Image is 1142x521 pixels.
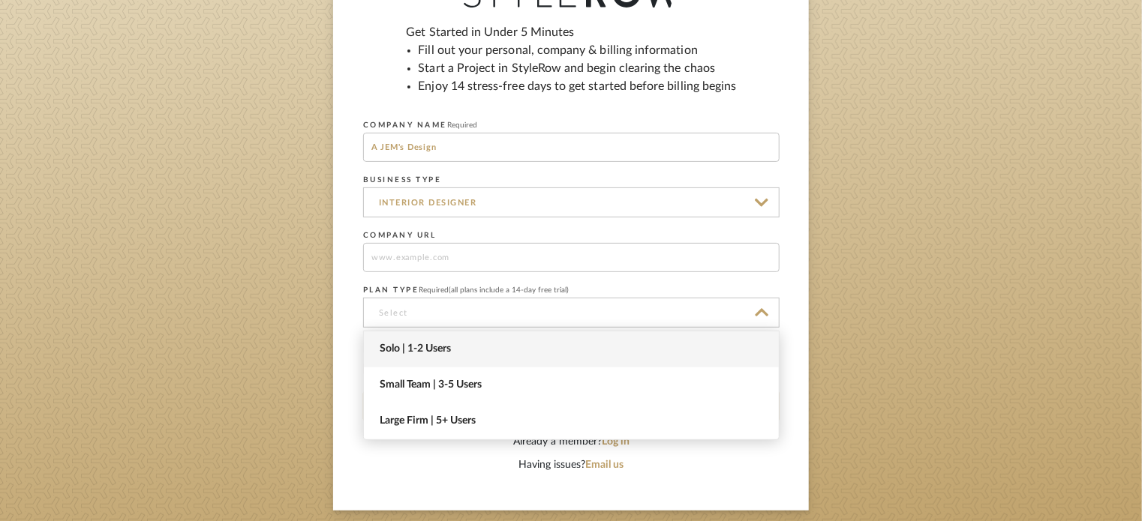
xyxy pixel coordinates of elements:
label: PLAN TYPE [363,286,569,295]
div: Already a member? [363,434,780,450]
label: COMPANY NAME [363,121,477,130]
input: Select [363,187,780,217]
div: Get Started in Under 5 Minutes [407,23,737,107]
span: Required [447,121,477,129]
li: Start a Project in StyleRow and begin clearing the chaos [419,59,737,77]
label: BUSINESS TYPE [363,175,442,184]
span: Solo | 1-2 Users [380,343,767,355]
button: Log in [602,434,630,450]
span: Small Team | 3-5 Users [380,379,767,391]
li: Enjoy 14 stress-free days to get started before billing begins [419,77,737,95]
input: www.example.com [363,243,780,272]
input: Select [363,298,780,328]
span: Large Firm | 5+ Users [380,415,767,427]
label: COMPANY URL [363,231,437,240]
input: Me, Inc. [363,133,780,162]
a: Email us [586,460,624,470]
li: Fill out your personal, company & billing information [419,41,737,59]
span: (all plans include a 14-day free trial) [449,286,569,294]
span: Required [419,286,449,294]
div: Having issues? [363,457,780,473]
